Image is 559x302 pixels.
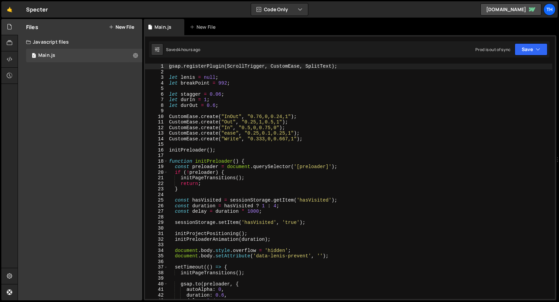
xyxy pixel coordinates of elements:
div: 2 [145,69,168,75]
div: 17 [145,153,168,159]
div: 13 [145,131,168,136]
div: 35 [145,253,168,259]
div: 26 [145,203,168,209]
div: 16 [145,147,168,153]
div: 1 [145,64,168,69]
div: Main.js [154,24,171,30]
div: 40 [145,281,168,287]
div: 9 [145,108,168,114]
div: 38 [145,270,168,276]
div: Main.js [38,52,55,59]
div: 4 [145,80,168,86]
div: 39 [145,276,168,281]
div: 5 [145,86,168,92]
div: New File [190,24,218,30]
div: 3 [145,75,168,80]
div: 37 [145,264,168,270]
a: [DOMAIN_NAME] [480,3,541,16]
div: 32 [145,237,168,242]
div: 36 [145,259,168,265]
div: 30 [145,226,168,231]
button: Save [515,43,547,55]
div: 19 [145,164,168,170]
div: Javascript files [18,35,142,49]
div: Prod is out of sync [475,47,511,52]
div: 12 [145,125,168,131]
div: 10 [145,114,168,120]
div: 21 [145,175,168,181]
button: Code Only [251,3,308,16]
div: 18 [145,159,168,164]
button: New File [109,24,134,30]
div: 24 [145,192,168,198]
div: 34 [145,248,168,254]
div: 16840/46037.js [26,49,142,62]
div: Saved [166,47,201,52]
div: 42 [145,293,168,298]
span: 1 [32,53,36,59]
a: Th [543,3,556,16]
div: 33 [145,242,168,248]
div: 25 [145,198,168,203]
div: 15 [145,142,168,147]
div: 11 [145,119,168,125]
div: 28 [145,214,168,220]
div: 41 [145,287,168,293]
h2: Files [26,23,38,31]
div: 31 [145,231,168,237]
div: 22 [145,181,168,187]
div: 14 [145,136,168,142]
div: 6 [145,92,168,97]
div: Specter [26,5,48,14]
div: 20 [145,170,168,176]
div: 29 [145,220,168,226]
div: 23 [145,186,168,192]
div: 7 [145,97,168,103]
div: 8 [145,103,168,109]
div: 27 [145,209,168,214]
a: 🤙 [1,1,18,18]
div: 4 hours ago [178,47,201,52]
